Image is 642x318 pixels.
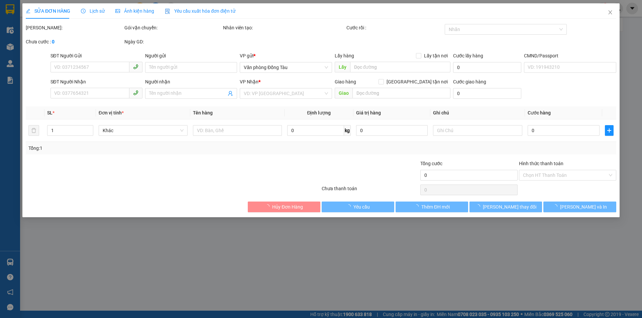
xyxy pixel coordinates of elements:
[223,24,345,31] div: Nhân viên tạo:
[344,125,351,136] span: kg
[193,125,282,136] input: VD: Bàn, Ghế
[421,203,450,211] span: Thêm ĐH mới
[605,125,614,136] button: plus
[28,125,39,136] button: delete
[307,110,331,115] span: Định lượng
[475,204,483,209] span: loading
[99,110,124,115] span: Đơn vị tính
[396,202,468,212] button: Thêm ĐH mới
[469,202,542,212] button: [PERSON_NAME] thay đổi
[240,79,259,84] span: VP Nhận
[544,202,616,212] button: [PERSON_NAME] và In
[601,3,620,22] button: Close
[553,204,560,209] span: loading
[8,8,42,42] img: logo.jpg
[124,38,222,45] div: Ngày GD:
[124,24,222,31] div: Gói vận chuyển:
[244,62,328,72] span: Văn phòng Đồng Tàu
[26,38,123,45] div: Chưa cước :
[356,110,381,115] span: Giá trị hàng
[26,24,123,31] div: [PERSON_NAME]:
[335,88,352,98] span: Giao
[240,52,332,59] div: VP gửi
[165,9,170,14] img: icon
[453,88,521,99] input: Cước giao hàng
[265,204,272,209] span: loading
[52,39,55,44] b: 0
[528,110,551,115] span: Cước hàng
[346,24,444,31] div: Cước rồi :
[453,79,486,84] label: Cước giao hàng
[352,88,450,98] input: Dọc đường
[353,203,370,211] span: Yêu cầu
[50,78,142,85] div: SĐT Người Nhận
[433,125,522,136] input: Ghi Chú
[81,9,86,13] span: clock-circle
[115,9,120,13] span: picture
[165,8,235,14] span: Yêu cầu xuất hóa đơn điện tử
[524,52,616,59] div: CMND/Passport
[321,185,420,197] div: Chưa thanh toán
[248,202,320,212] button: Hủy Đơn Hàng
[70,8,118,16] b: 36 Limousine
[26,9,30,13] span: edit
[346,204,353,209] span: loading
[50,52,142,59] div: SĐT Người Gửi
[47,110,52,115] span: SL
[272,203,303,211] span: Hủy Đơn Hàng
[81,8,105,14] span: Lịch sử
[350,62,450,72] input: Dọc đường
[193,110,213,115] span: Tên hàng
[453,53,483,58] label: Cước lấy hàng
[228,91,233,96] span: user-add
[414,204,421,209] span: loading
[26,8,70,14] span: SỬA ĐƠN HÀNG
[335,53,354,58] span: Lấy hàng
[483,203,536,211] span: [PERSON_NAME] thay đổi
[145,52,237,59] div: Người gửi
[431,106,525,119] th: Ghi chú
[133,90,138,95] span: phone
[145,78,237,85] div: Người nhận
[453,62,521,73] input: Cước lấy hàng
[608,10,613,15] span: close
[322,202,394,212] button: Yêu cầu
[335,79,356,84] span: Giao hàng
[103,125,184,135] span: Khác
[335,62,350,72] span: Lấy
[421,52,450,59] span: Lấy tận nơi
[519,161,563,166] label: Hình thức thanh toán
[420,161,442,166] span: Tổng cước
[115,8,154,14] span: Ảnh kiện hàng
[37,16,152,41] li: 01A03 [GEOGRAPHIC_DATA], [GEOGRAPHIC_DATA] ( bên cạnh cây xăng bến xe phía Bắc cũ)
[28,144,248,152] div: Tổng: 1
[133,64,138,69] span: phone
[37,41,152,50] li: Hotline: 1900888999
[384,78,450,85] span: [GEOGRAPHIC_DATA] tận nơi
[560,203,607,211] span: [PERSON_NAME] và In
[605,128,613,133] span: plus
